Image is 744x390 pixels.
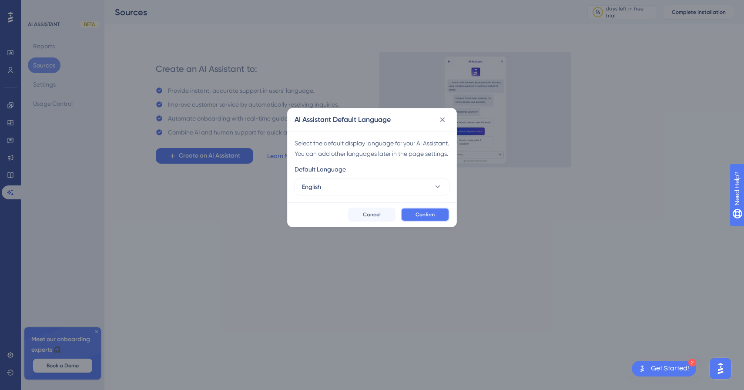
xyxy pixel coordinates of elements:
img: launcher-image-alternative-text [637,363,647,374]
div: Open Get Started! checklist, remaining modules: 2 [632,361,696,377]
div: Get Started! [651,364,689,373]
h2: AI Assistant Default Language [295,114,391,125]
span: Need Help? [20,2,54,13]
span: Default Language [295,164,346,175]
div: 2 [688,359,696,366]
span: Cancel [363,211,381,218]
span: English [302,182,321,192]
div: Select the default display language for your AI Assistant. You can add other languages later in t... [295,138,449,159]
iframe: UserGuiding AI Assistant Launcher [707,356,734,382]
span: Confirm [416,211,435,218]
